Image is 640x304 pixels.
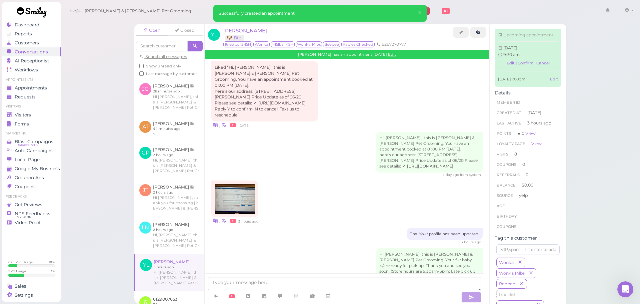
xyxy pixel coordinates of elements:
span: Workflows [15,67,38,73]
button: go back [4,3,17,15]
span: Loyalty page [497,141,525,146]
div: Yulong says… [5,26,128,72]
span: Source [497,193,513,198]
div: [DATE] 1:00pm [498,76,558,82]
span: Created At [497,110,521,115]
a: Workflows [2,65,61,74]
span: 9:30 am [503,52,520,57]
img: media [215,184,255,214]
a: [URL][DOMAIN_NAME] [19,113,71,119]
button: Gif picker [32,219,37,224]
span: Blast Campaigns [15,139,53,144]
span: 10/09/2025 10:08am [238,123,250,128]
span: Requests [15,94,36,100]
i: | [219,123,220,128]
span: 10/10/2025 10:23am [443,173,460,177]
a: Edit | Confirm | Cancel [498,59,558,68]
li: yelp [495,190,561,201]
a: Open [136,25,168,36]
input: Search customer [136,41,188,51]
span: × [418,8,422,17]
p: The team can also help [32,8,83,15]
span: NPS® 96 [17,215,31,220]
div: • [211,217,483,224]
div: Hi, [PERSON_NAME] , this is [PERSON_NAME] & [PERSON_NAME] Pet Grooming. You have an appointment b... [376,132,483,173]
a: Auto Campaigns [2,146,61,155]
i: | [219,219,220,224]
span: Rabies Checked [341,41,375,47]
a: Video Proof [2,218,61,227]
div: Jeff says… [5,182,128,211]
div: :) [11,186,14,192]
div: Jeff says… [5,124,128,150]
a: Edit [388,52,396,57]
span: Balance [497,183,517,188]
span: 10/11/2025 02:13pm [461,240,481,244]
span: ★ 0 [517,131,536,136]
div: Upcoming appointment [498,32,558,38]
b: [PERSON_NAME] [29,74,66,78]
span: YL [208,29,220,41]
iframe: Intercom live chat [617,281,633,297]
h1: Operator [32,3,56,8]
li: 8 [495,149,561,160]
span: Balance: $9.65 [17,142,39,148]
input: VIP,spam [496,244,560,255]
span: 3 hours ago [527,120,551,126]
span: Coupons [497,162,516,167]
span: Reports [15,31,32,37]
button: Upload attachment [10,219,16,224]
li: 6267270777 [375,41,408,47]
span: Wonka 14lbs [296,41,322,47]
input: Search customer [347,6,412,16]
span: Google My Business [15,166,60,172]
button: Close [414,5,426,21]
div: Tag this customer [495,235,561,241]
div: Thx [109,150,128,165]
span: Sales [15,283,26,289]
button: Send a message… [114,216,125,227]
span: Local Page [15,157,40,163]
span: Beebee [498,281,517,286]
span: Last message by customer [146,71,197,76]
a: Search all messages [139,54,187,59]
img: Profile image for Operator [19,4,30,14]
div: it's fixed, please refresh the page to check. [11,128,104,141]
div: • [211,121,483,128]
div: Liked “Hi, [PERSON_NAME] , this is [PERSON_NAME] & [PERSON_NAME] Pet Grooming. You have an appoin... [211,61,318,121]
a: Closed [169,25,201,35]
a: Settings [2,291,61,300]
button: Home [104,3,117,15]
span: Video Proof [15,220,41,226]
a: Reports [2,29,61,38]
a: Customers [2,38,61,47]
span: [PERSON_NAME] [223,27,267,34]
a: Edit [550,76,558,82]
span: Settings [15,292,33,298]
span: Wonka 14lbs [498,271,526,276]
div: it's fixed, please refresh the page to check. [5,124,109,145]
span: age [497,204,505,208]
a: Sales [2,282,61,291]
a: Conversations [2,47,61,56]
a: Get Reviews [2,200,61,209]
li: Feedbacks [2,194,61,199]
span: Get Reviews [15,202,42,208]
button: Emoji picker [21,219,26,224]
li: Appointments [2,77,61,82]
div: Hi [PERSON_NAME], this is [PERSON_NAME] & [PERSON_NAME] Pet Grooming. Your fur baby is/are ready ... [376,248,483,283]
a: Blast Campaigns Balance: $9.65 [2,137,61,146]
a: Forms [2,119,61,128]
span: [DATE] [527,110,541,116]
textarea: Message… [6,205,128,216]
div: 33 % [49,269,55,273]
div: Details [495,90,561,96]
a: Local Page [2,155,61,164]
span: [PERSON_NAME] & [PERSON_NAME] Pet Grooming [85,2,191,20]
span: Auto Campaigns [15,148,53,154]
span: Beebee [323,41,340,47]
div: Jeff says… [5,109,128,124]
li: 0 [495,170,561,180]
div: this[URL][DOMAIN_NAME]right? [5,109,90,124]
span: Show unread only [146,64,181,68]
